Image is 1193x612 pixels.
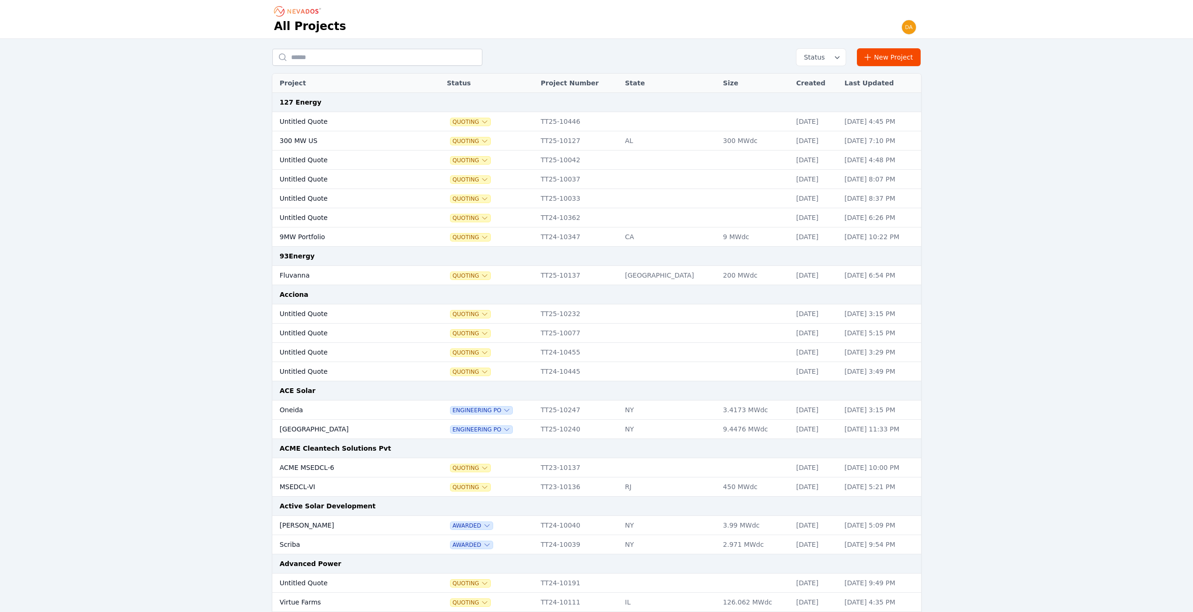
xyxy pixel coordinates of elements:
td: [DATE] 4:35 PM [840,593,921,612]
td: ACE Solar [272,381,921,400]
button: Engineering PO [450,426,512,433]
td: [DATE] 10:00 PM [840,458,921,477]
td: MSEDCL-VI [272,477,419,497]
td: TT25-10033 [536,189,621,208]
span: Quoting [450,599,490,606]
button: Quoting [450,349,490,356]
td: 2.971 MWdc [718,535,791,554]
td: [DATE] [792,189,840,208]
tr: ACME MSEDCL-6QuotingTT23-10137[DATE][DATE] 10:00 PM [272,458,921,477]
td: TT25-10077 [536,324,621,343]
td: Scriba [272,535,419,554]
td: [DATE] [792,227,840,247]
td: 3.99 MWdc [718,516,791,535]
button: Quoting [450,234,490,241]
td: TT25-10240 [536,420,621,439]
td: 450 MWdc [718,477,791,497]
td: [DATE] [792,324,840,343]
td: TT24-10445 [536,362,621,381]
tr: [GEOGRAPHIC_DATA]Engineering POTT25-10240NY9.4476 MWdc[DATE][DATE] 11:33 PM [272,420,921,439]
td: 127 Energy [272,93,921,112]
span: Quoting [450,580,490,587]
span: Awarded [450,541,492,549]
td: TT24-10040 [536,516,621,535]
td: Untitled Quote [272,574,419,593]
td: NY [620,400,718,420]
td: TT25-10042 [536,151,621,170]
button: Awarded [450,522,492,529]
td: TT25-10127 [536,131,621,151]
td: [PERSON_NAME] [272,516,419,535]
td: [DATE] 9:54 PM [840,535,921,554]
td: TT24-10111 [536,593,621,612]
tr: Untitled QuoteQuotingTT25-10042[DATE][DATE] 4:48 PM [272,151,921,170]
tr: Untitled QuoteQuotingTT25-10037[DATE][DATE] 8:07 PM [272,170,921,189]
td: 200 MWdc [718,266,791,285]
td: [DATE] 3:15 PM [840,304,921,324]
td: [DATE] 7:10 PM [840,131,921,151]
span: Quoting [450,157,490,164]
td: [DATE] [792,266,840,285]
td: Acciona [272,285,921,304]
button: Quoting [450,368,490,376]
button: Quoting [450,214,490,222]
td: 126.062 MWdc [718,593,791,612]
td: [DATE] [792,516,840,535]
th: Created [792,74,840,93]
td: [DATE] [792,477,840,497]
td: [DATE] 3:29 PM [840,343,921,362]
button: Quoting [450,330,490,337]
button: Quoting [450,272,490,280]
th: Size [718,74,791,93]
td: 9MW Portfolio [272,227,419,247]
button: Quoting [450,464,490,472]
tr: Untitled QuoteQuotingTT25-10033[DATE][DATE] 8:37 PM [272,189,921,208]
td: Untitled Quote [272,343,419,362]
td: TT25-10137 [536,266,621,285]
td: 9 MWdc [718,227,791,247]
tr: Untitled QuoteQuotingTT25-10232[DATE][DATE] 3:15 PM [272,304,921,324]
td: [DATE] 3:15 PM [840,400,921,420]
td: [DATE] [792,593,840,612]
td: Fluvanna [272,266,419,285]
td: [DATE] 5:09 PM [840,516,921,535]
tr: 9MW PortfolioQuotingTT24-10347CA9 MWdc[DATE][DATE] 10:22 PM [272,227,921,247]
td: Untitled Quote [272,151,419,170]
tr: Untitled QuoteQuotingTT24-10455[DATE][DATE] 3:29 PM [272,343,921,362]
td: TT23-10137 [536,458,621,477]
td: TT24-10191 [536,574,621,593]
td: TT24-10362 [536,208,621,227]
tr: Untitled QuoteQuotingTT24-10362[DATE][DATE] 6:26 PM [272,208,921,227]
td: ACME MSEDCL-6 [272,458,419,477]
button: Status [796,49,846,66]
td: [DATE] [792,535,840,554]
td: Untitled Quote [272,170,419,189]
td: Untitled Quote [272,304,419,324]
td: ACME Cleantech Solutions Pvt [272,439,921,458]
button: Quoting [450,176,490,183]
button: Quoting [450,137,490,145]
td: [DATE] [792,112,840,131]
td: Active Solar Development [272,497,921,516]
tr: Untitled QuoteQuotingTT24-10445[DATE][DATE] 3:49 PM [272,362,921,381]
td: [DATE] 5:21 PM [840,477,921,497]
td: [DATE] [792,131,840,151]
td: [GEOGRAPHIC_DATA] [620,266,718,285]
span: Quoting [450,484,490,491]
td: [DATE] [792,343,840,362]
td: TT25-10247 [536,400,621,420]
td: [DATE] [792,170,840,189]
td: [DATE] 4:48 PM [840,151,921,170]
td: AL [620,131,718,151]
td: 300 MWdc [718,131,791,151]
button: Quoting [450,195,490,203]
h1: All Projects [274,19,346,34]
